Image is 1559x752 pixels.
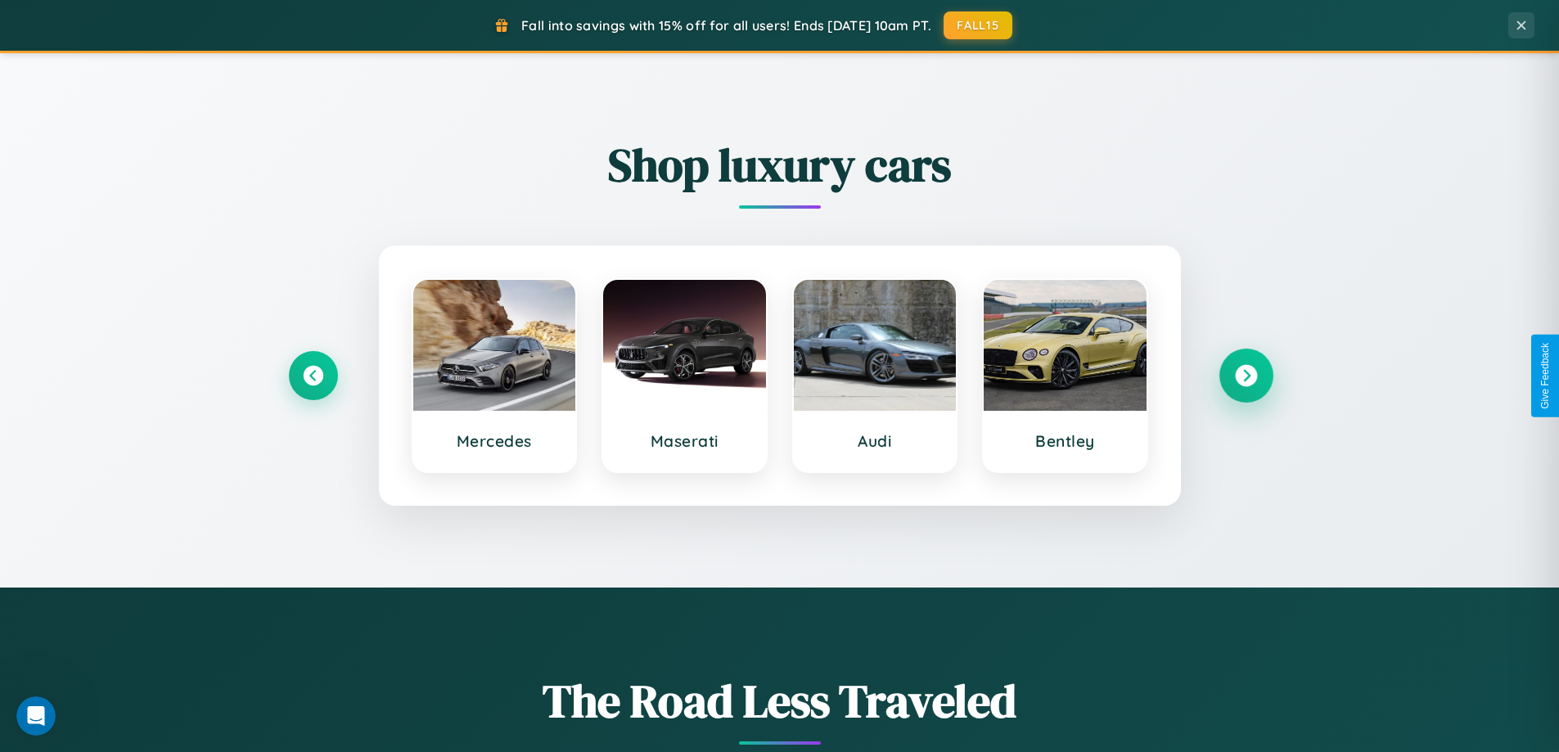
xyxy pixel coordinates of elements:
[430,431,560,451] h3: Mercedes
[944,11,1012,39] button: FALL15
[620,431,750,451] h3: Maserati
[289,133,1271,196] h2: Shop luxury cars
[1539,343,1551,409] div: Give Feedback
[16,696,56,736] iframe: Intercom live chat
[521,17,931,34] span: Fall into savings with 15% off for all users! Ends [DATE] 10am PT.
[810,431,940,451] h3: Audi
[1000,431,1130,451] h3: Bentley
[289,669,1271,732] h1: The Road Less Traveled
